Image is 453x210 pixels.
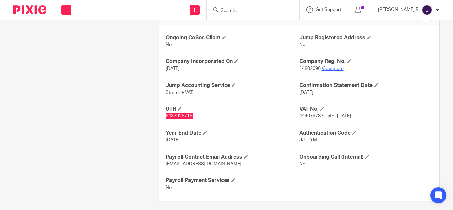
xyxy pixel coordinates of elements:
span: No [299,42,305,47]
h4: Jump Registered Address [299,35,433,41]
h4: Jump Accounting Service [166,82,299,89]
img: Pixie [13,5,46,14]
h4: Company Reg. No. [299,58,433,65]
h4: Ongoing CoSec Client [166,35,299,41]
span: 6433925715 [166,114,192,118]
span: 444079783 Date- [DATE] [299,114,351,118]
span: 14802096 [299,66,321,71]
h4: Year End Date [166,130,299,137]
span: No [166,185,172,190]
span: No [166,42,172,47]
h4: Confirmation Statement Date [299,82,433,89]
span: [DATE] [166,66,180,71]
a: View more [322,66,344,71]
h4: UTR [166,106,299,113]
span: [DATE] [166,138,180,142]
p: [PERSON_NAME] R [378,6,419,13]
span: [EMAIL_ADDRESS][DOMAIN_NAME] [166,162,241,166]
h4: Authentication Code [299,130,433,137]
h4: Payroll Contact Email Address [166,154,299,161]
span: No [299,162,305,166]
span: Get Support [316,7,341,12]
h4: Company Incorporated On [166,58,299,65]
input: Search [220,8,280,14]
h4: Onboarding Call (Internal) [299,154,433,161]
h4: VAT No. [299,106,433,113]
h4: Payroll Payment Services [166,177,299,184]
img: svg%3E [422,5,432,15]
span: [DATE] [299,90,313,95]
span: Starter + VAT [166,90,193,95]
span: JJTFYM [299,138,317,142]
